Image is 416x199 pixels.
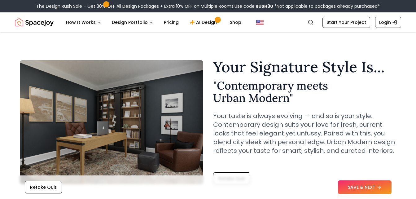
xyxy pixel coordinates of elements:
button: Retake Quiz [213,172,250,185]
b: RUSH30 [256,3,273,9]
span: Use code: [234,3,273,9]
a: AI Design [185,16,224,29]
a: Shop [225,16,246,29]
button: How It Works [61,16,106,29]
img: United States [256,19,264,26]
a: Spacejoy [15,16,54,29]
img: Spacejoy Logo [15,16,54,29]
button: Retake Quiz [25,181,62,193]
p: Your taste is always evolving — and so is your style. Contemporary design suits your love for fre... [213,112,396,155]
span: *Not applicable to packages already purchased* [273,3,380,9]
h2: " Contemporary meets Urban Modern " [213,79,396,104]
img: Contemporary meets Urban Modern Style Example [20,60,203,184]
button: SAVE & NEXT [338,180,392,194]
div: The Design Rush Sale – Get 30% OFF All Design Packages + Extra 10% OFF on Multiple Rooms. [36,3,380,9]
a: Start Your Project [322,17,370,28]
a: Login [375,17,401,28]
button: Design Portfolio [107,16,158,29]
a: Pricing [159,16,184,29]
nav: Main [61,16,246,29]
h1: Your Signature Style Is... [213,60,396,74]
nav: Global [15,12,401,32]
